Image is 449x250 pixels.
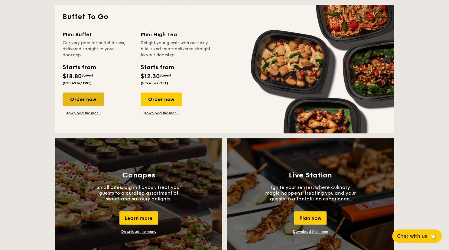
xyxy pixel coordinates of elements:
a: Download the menu [141,111,182,115]
div: Mini High Tea [141,30,211,39]
span: 🦙 [430,233,437,240]
div: Mini Buffet [63,30,133,39]
p: Small bites, big in flavour. Treat your guests to a curated assortment of sweet and savoury delig... [93,184,184,202]
span: ($20.49 w/ GST) [63,81,92,85]
a: Download the menu [293,229,328,234]
span: /guest [160,73,171,77]
h2: Buffet To Go [63,12,387,22]
h3: Canapes [122,171,155,180]
p: Ignite your senses, where culinary magic happens, treating you and your guests to a tantalising e... [265,184,356,202]
div: Plan now [294,211,327,225]
span: Chat with us [397,233,427,239]
div: Order now [63,93,104,106]
span: ($13.41 w/ GST) [141,81,168,85]
a: Download the menu [63,111,104,115]
span: $18.80 [63,73,82,80]
span: /guest [82,73,93,77]
div: Order now [141,93,182,106]
a: Download the menu [121,229,156,234]
div: Starts from [63,63,96,72]
div: Learn more [119,211,158,225]
div: Delight your guests with our tasty bite-sized treats delivered straight to your doorstep. [141,40,211,58]
span: $12.30 [141,73,160,80]
div: Our very popular buffet dishes, delivered straight to your doorstep. [63,40,133,58]
div: Starts from [141,63,174,72]
button: Chat with us🦙 [392,229,442,243]
h3: Live Station [289,171,332,180]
